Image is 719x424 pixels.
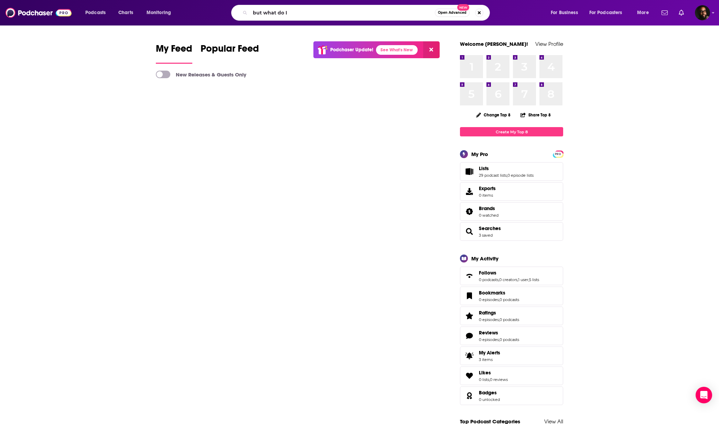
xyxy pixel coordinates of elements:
[479,297,499,302] a: 0 episodes
[551,8,578,18] span: For Business
[460,127,563,136] a: Create My Top 8
[462,371,476,381] a: Likes
[376,45,418,55] a: See What's New
[81,7,115,18] button: open menu
[500,317,519,322] a: 0 podcasts
[435,9,470,17] button: Open AdvancedNew
[479,330,519,336] a: Reviews
[118,8,133,18] span: Charts
[156,43,192,64] a: My Feed
[479,213,498,218] a: 0 watched
[499,337,500,342] span: ,
[479,205,495,211] span: Brands
[201,43,259,64] a: Popular Feed
[460,222,563,241] span: Searches
[462,271,476,281] a: Follows
[462,167,476,176] a: Lists
[695,5,710,20] img: User Profile
[479,370,508,376] a: Likes
[659,7,670,19] a: Show notifications dropdown
[479,390,497,396] span: Badges
[460,327,563,345] span: Reviews
[438,11,466,14] span: Open Advanced
[520,108,551,122] button: Share Top 8
[479,225,501,231] a: Searches
[499,297,500,302] span: ,
[462,331,476,341] a: Reviews
[462,291,476,301] a: Bookmarks
[460,287,563,305] span: Bookmarks
[479,390,500,396] a: Badges
[479,357,500,362] span: 3 items
[460,386,563,405] span: Badges
[546,7,587,18] button: open menu
[462,351,476,361] span: My Alerts
[529,277,539,282] a: 5 lists
[518,277,528,282] a: 1 user
[489,377,490,382] span: ,
[479,310,519,316] a: Ratings
[479,370,491,376] span: Likes
[250,7,435,18] input: Search podcasts, credits, & more...
[500,297,519,302] a: 0 podcasts
[479,330,498,336] span: Reviews
[460,347,563,365] a: My Alerts
[676,7,687,19] a: Show notifications dropdown
[554,152,562,157] span: PRO
[585,7,632,18] button: open menu
[147,8,171,18] span: Monitoring
[507,173,534,178] a: 0 episode lists
[695,5,710,20] button: Show profile menu
[479,193,496,198] span: 0 items
[637,8,649,18] span: More
[479,317,499,322] a: 0 episodes
[479,350,500,356] span: My Alerts
[695,5,710,20] span: Logged in as ShawnAnthony
[479,173,507,178] a: 29 podcast lists
[201,43,259,59] span: Popular Feed
[462,311,476,321] a: Ratings
[462,391,476,401] a: Badges
[499,317,500,322] span: ,
[156,43,192,59] span: My Feed
[535,41,563,47] a: View Profile
[330,47,373,53] p: Podchaser Update!
[528,277,529,282] span: ,
[479,377,489,382] a: 0 lists
[479,165,489,172] span: Lists
[462,227,476,236] a: Searches
[479,185,496,192] span: Exports
[471,255,498,262] div: My Activity
[479,290,519,296] a: Bookmarks
[460,182,563,201] a: Exports
[696,387,712,403] div: Open Intercom Messenger
[460,41,528,47] a: Welcome [PERSON_NAME]!
[479,397,500,402] a: 0 unlocked
[479,205,498,211] a: Brands
[114,7,137,18] a: Charts
[479,165,534,172] a: Lists
[238,5,496,21] div: Search podcasts, credits, & more...
[490,377,508,382] a: 0 reviews
[471,151,488,157] div: My Pro
[479,290,505,296] span: Bookmarks
[457,4,470,11] span: New
[460,366,563,385] span: Likes
[6,6,72,19] a: Podchaser - Follow, Share and Rate Podcasts
[460,162,563,181] span: Lists
[479,270,496,276] span: Follows
[460,202,563,221] span: Brands
[632,7,657,18] button: open menu
[500,337,519,342] a: 0 podcasts
[460,307,563,325] span: Ratings
[479,233,493,238] a: 3 saved
[517,277,518,282] span: ,
[589,8,622,18] span: For Podcasters
[499,277,517,282] a: 0 creators
[479,270,539,276] a: Follows
[460,267,563,285] span: Follows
